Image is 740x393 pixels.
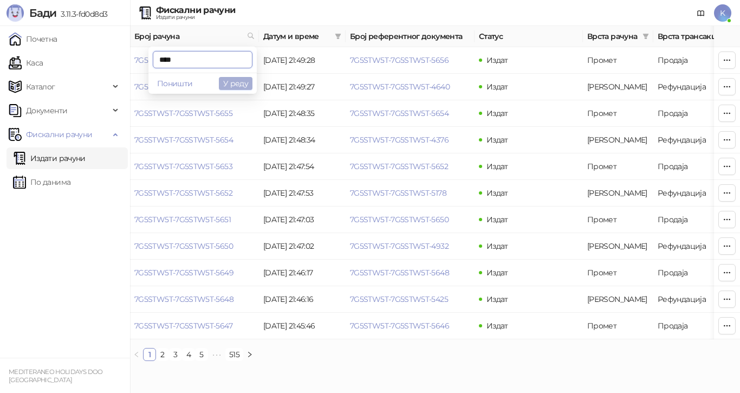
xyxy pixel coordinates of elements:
a: 2 [157,349,168,360]
span: Издат [486,268,508,278]
a: 7G5STW5T-7G5STW5T-4932 [350,241,449,251]
td: Промет [583,260,653,286]
a: 7G5STW5T-7G5STW5T-5647 [134,321,232,331]
td: [DATE] 21:49:27 [259,74,346,100]
button: У реду [219,77,252,90]
td: Аванс [583,286,653,313]
li: 3 [169,348,182,361]
span: Издат [486,135,508,145]
span: Врста рачуна [587,30,638,42]
span: K [714,4,731,22]
span: Издат [486,241,508,251]
td: Аванс [583,127,653,153]
td: [DATE] 21:48:34 [259,127,346,153]
a: 7G5STW5T-7G5STW5T-5652 [350,162,448,171]
td: 7G5STW5T-7G5STW5T-5648 [130,286,259,313]
th: Статус [475,26,583,47]
a: 5 [196,349,207,360]
a: 7G5STW5T-7G5STW5T-5654 [350,108,449,118]
a: 7G5STW5T-7G5STW5T-4376 [350,135,449,145]
td: [DATE] 21:47:03 [259,207,346,233]
a: 7G5STW5T-7G5STW5T-5646 [350,321,449,331]
span: Каталог [26,76,55,98]
div: Издати рачуни [156,15,235,20]
li: 2 [156,348,169,361]
span: Издат [486,215,508,224]
a: 7G5STW5T-7G5STW5T-5651 [134,215,231,224]
small: MEDITERANEO HOLIDAYS DOO [GEOGRAPHIC_DATA] [9,368,103,384]
button: Поништи [153,77,197,90]
td: Промет [583,100,653,127]
span: Бади [29,7,56,20]
span: Издат [486,294,508,304]
a: 7G5STW5T-7G5STW5T-5650 [350,215,449,224]
a: 7G5STW5T-7G5STW5T-5653 [134,162,232,171]
td: Аванс [583,180,653,207]
td: 7G5STW5T-7G5STW5T-5654 [130,127,259,153]
li: Следећих 5 Страна [208,348,225,361]
td: [DATE] 21:46:17 [259,260,346,286]
a: 7G5STW5T-7G5STW5T-4640 [350,82,450,92]
td: Аванс [583,74,653,100]
a: 7G5STW5T-7G5STW5T-5652 [134,188,232,198]
img: Logo [7,4,24,22]
a: 7G5STW5T-7G5STW5T-5655 [134,108,232,118]
td: [DATE] 21:45:46 [259,313,346,339]
td: Промет [583,313,653,339]
a: 7G5STW5T-7G5STW5T-5648 [350,268,449,278]
a: 7G5STW5T-7G5STW5T-5656 [350,55,449,65]
td: [DATE] 21:48:35 [259,100,346,127]
td: 7G5STW5T-7G5STW5T-5653 [130,153,259,180]
a: Издати рачуни [13,147,86,169]
a: 7G5STW5T-7G5STW5T-5650 [134,241,233,251]
span: Издат [486,55,508,65]
td: 7G5STW5T-7G5STW5T-5655 [130,100,259,127]
td: [DATE] 21:47:54 [259,153,346,180]
span: Врста трансакције [658,30,730,42]
li: Следећа страна [243,348,256,361]
a: 1 [144,349,155,360]
a: 7G5STW5T-7G5STW5T-5656 [134,82,233,92]
span: Издат [486,108,508,118]
button: right [243,348,256,361]
td: 7G5STW5T-7G5STW5T-5652 [130,180,259,207]
a: 3 [170,349,181,360]
a: 7G5STW5T-7G5STW5T-5648 [134,294,233,304]
span: Документи [26,100,67,121]
a: Почетна [9,28,57,50]
span: Број рачуна [134,30,243,42]
a: Документација [692,4,710,22]
li: Претходна страна [130,348,143,361]
td: [DATE] 21:46:16 [259,286,346,313]
span: filter [333,28,343,44]
a: 515 [226,349,243,360]
a: 4 [183,349,194,360]
span: filter [642,33,649,40]
th: Врста рачуна [583,26,653,47]
li: 5 [195,348,208,361]
span: Издат [486,82,508,92]
th: Број рачуна [130,26,259,47]
li: 515 [225,348,243,361]
button: left [130,348,143,361]
span: filter [640,28,651,44]
a: 7G5STW5T-7G5STW5T-5649 [134,268,233,278]
td: [DATE] 21:47:53 [259,180,346,207]
a: 7G5STW5T-7G5STW5T-5425 [350,294,448,304]
td: 7G5STW5T-7G5STW5T-5651 [130,207,259,233]
a: 7G5STW5T-7G5STW5T-5654 [134,135,233,145]
span: ••• [208,348,225,361]
a: 7G5STW5T-7G5STW5T-5657 [134,55,232,65]
td: Аванс [583,233,653,260]
span: Издат [486,188,508,198]
li: 1 [143,348,156,361]
li: 4 [182,348,195,361]
a: Каса [9,52,43,74]
td: [DATE] 21:49:28 [259,47,346,74]
span: right [246,351,253,358]
span: Датум и време [263,30,330,42]
td: 7G5STW5T-7G5STW5T-5647 [130,313,259,339]
td: Промет [583,207,653,233]
span: Фискални рачуни [26,124,92,145]
span: left [133,351,140,358]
